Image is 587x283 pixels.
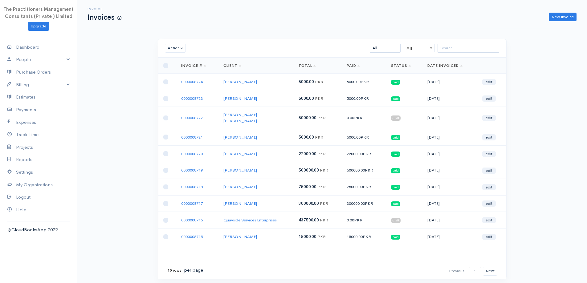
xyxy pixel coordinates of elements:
[391,135,400,140] span: paid
[363,151,371,156] span: PKR
[223,63,241,68] a: Client
[482,200,496,207] a: edit
[181,184,203,189] a: 0000008718
[342,107,386,129] td: 0.00
[223,168,257,173] a: [PERSON_NAME]
[422,162,477,179] td: [DATE]
[549,13,577,22] a: New Invoice
[354,115,362,120] span: PKR
[422,195,477,212] td: [DATE]
[422,145,477,162] td: [DATE]
[361,135,369,140] span: PKR
[88,14,121,21] h1: Invoices
[482,79,496,85] a: edit
[223,217,277,223] a: Quayside Services Enterprises
[223,135,257,140] a: [PERSON_NAME]
[181,234,203,239] a: 0000008715
[422,228,477,245] td: [DATE]
[181,63,206,68] a: Invoice #
[363,234,371,239] span: PKR
[342,90,386,107] td: 5000.00
[342,212,386,228] td: 0.00
[317,151,326,156] span: PKR
[482,115,496,121] a: edit
[391,168,400,173] span: paid
[181,79,203,84] a: 0000008724
[181,168,203,173] a: 0000008719
[299,184,316,189] span: 75000.00
[223,151,257,156] a: [PERSON_NAME]
[422,107,477,129] td: [DATE]
[482,217,496,223] a: edit
[391,185,400,190] span: paid
[299,151,316,156] span: 22000.00
[342,228,386,245] td: 15000.00
[363,184,371,189] span: PKR
[299,135,314,140] span: 5000.00
[361,96,369,101] span: PKR
[427,63,462,68] a: Date Invoiced
[482,184,496,190] a: edit
[181,217,203,223] a: 0000008716
[223,112,257,123] a: [PERSON_NAME] [PERSON_NAME]
[299,63,316,68] a: Total
[391,80,400,85] span: paid
[299,168,319,173] span: 500000.00
[422,179,477,195] td: [DATE]
[438,44,499,53] input: Search
[3,6,74,19] span: The Practitioners Management Consultants (Private ) Limited
[223,96,257,101] a: [PERSON_NAME]
[181,135,203,140] a: 0000008721
[181,96,203,101] a: 0000008723
[317,184,326,189] span: PKR
[88,7,121,11] h6: Invoice
[165,267,203,274] div: per page
[391,115,401,120] span: draft
[354,217,362,223] span: PKR
[320,201,328,206] span: PKR
[7,226,70,233] div: @CloudBooksApp 2022
[342,162,386,179] td: 500000.00
[320,168,328,173] span: PKR
[223,79,257,84] a: [PERSON_NAME]
[315,79,323,84] span: PKR
[391,201,400,206] span: paid
[299,201,319,206] span: 300000.00
[299,115,316,120] span: 50000.00
[482,134,496,140] a: edit
[391,96,400,101] span: paid
[365,201,373,206] span: PKR
[347,63,360,68] a: Paid
[317,234,326,239] span: PKR
[482,151,496,157] a: edit
[181,201,203,206] a: 0000008717
[181,151,203,156] a: 0000008720
[482,234,496,240] a: edit
[117,15,121,21] span: How to create your first Invoice?
[181,115,203,120] a: 0000008722
[315,135,323,140] span: PKR
[223,201,257,206] a: [PERSON_NAME]
[342,129,386,146] td: 5000.00
[422,74,477,90] td: [DATE]
[391,152,400,156] span: paid
[391,218,401,223] span: draft
[165,44,186,53] button: Action
[299,234,316,239] span: 15000.00
[404,44,434,52] span: All
[391,63,411,68] a: Status
[223,184,257,189] a: [PERSON_NAME]
[422,90,477,107] td: [DATE]
[28,22,49,31] a: Upgrade
[391,235,400,240] span: paid
[422,212,477,228] td: [DATE]
[299,96,314,101] span: 5000.00
[299,79,314,84] span: 5000.00
[342,179,386,195] td: 75000.00
[342,195,386,212] td: 300000.00
[483,267,497,276] button: Next
[342,145,386,162] td: 22000.00
[299,217,319,223] span: 437500.00
[320,217,328,223] span: PKR
[365,168,373,173] span: PKR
